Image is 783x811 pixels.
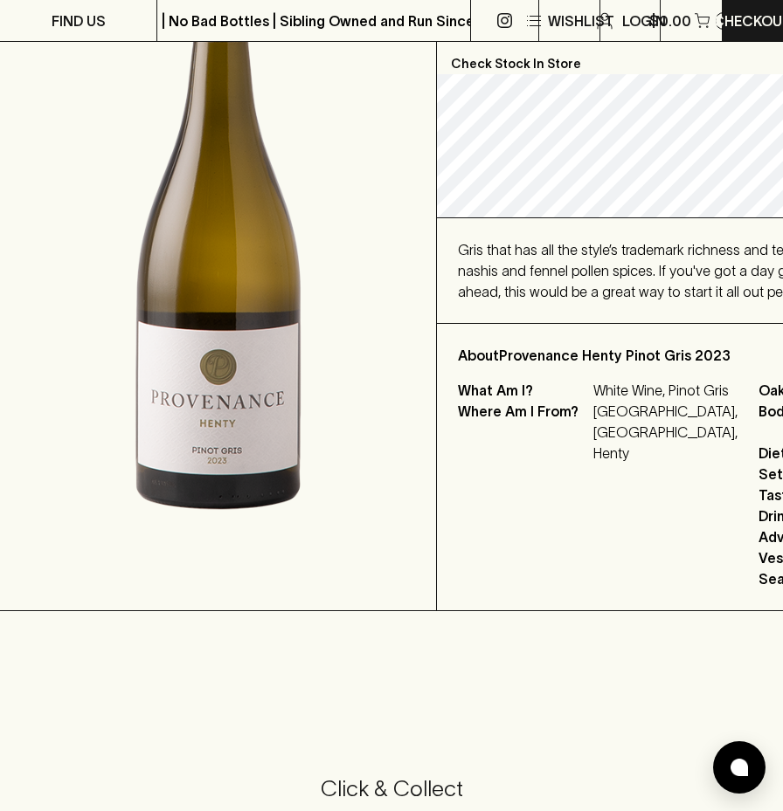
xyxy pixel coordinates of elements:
h5: Click & Collect [21,774,762,803]
p: $0.00 [649,10,691,31]
p: What Am I? [458,380,589,401]
p: Wishlist [548,10,614,31]
p: Where Am I From? [458,401,589,464]
img: bubble-icon [731,759,748,776]
p: Login [622,10,666,31]
p: FIND US [52,10,106,31]
p: [GEOGRAPHIC_DATA], [GEOGRAPHIC_DATA], Henty [593,401,738,464]
p: White Wine, Pinot Gris [593,380,738,401]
